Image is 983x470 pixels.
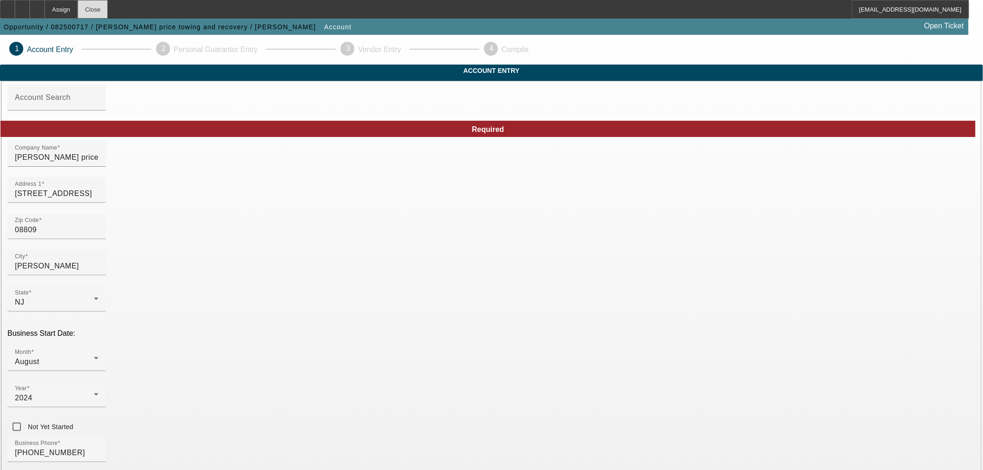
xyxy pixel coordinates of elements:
span: August [15,358,39,366]
p: Personal Guarantor Entry [174,46,258,54]
p: Compile [502,46,529,54]
span: 1 [15,45,19,52]
span: Required [472,125,504,133]
span: 4 [490,45,494,52]
span: 2 [162,45,166,52]
mat-label: Zip Code [15,217,39,223]
span: Account Entry [7,67,976,74]
span: 3 [346,45,350,52]
button: Account [322,19,354,35]
span: NJ [15,298,25,306]
mat-label: Account Search [15,93,71,101]
a: Open Ticket [921,18,968,34]
mat-label: Year [15,385,27,392]
mat-label: Business Phone [15,440,58,446]
span: Account [324,23,352,31]
mat-label: Company Name [15,145,57,151]
mat-label: Month [15,349,31,355]
p: Vendor Entry [358,46,401,54]
p: Business Start Date: [7,329,976,338]
mat-label: City [15,254,25,260]
label: Not Yet Started [26,422,73,431]
p: Account Entry [27,46,73,54]
mat-label: State [15,290,29,296]
mat-label: Address 1 [15,181,41,187]
span: 2024 [15,394,33,402]
span: Opportunity / 082500717 / [PERSON_NAME] price towing and recovery / [PERSON_NAME] [4,23,316,31]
